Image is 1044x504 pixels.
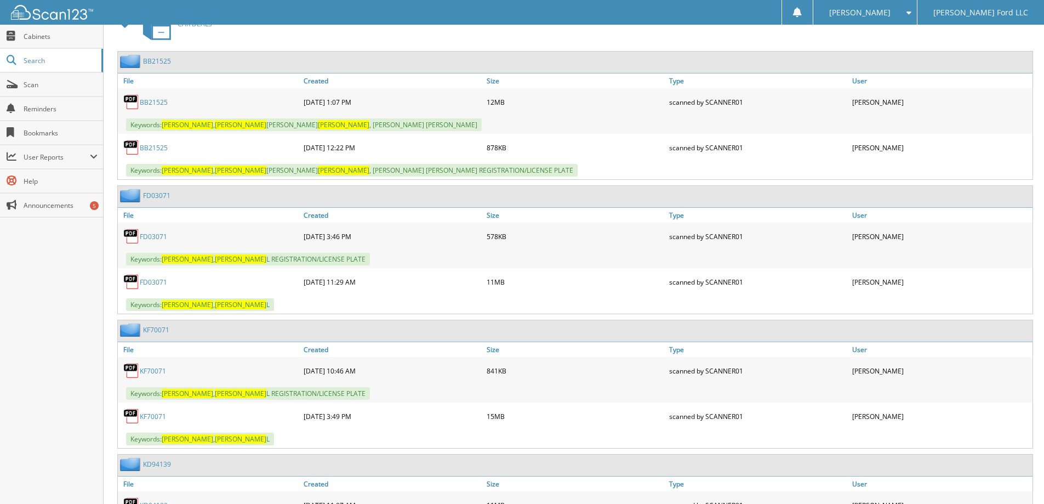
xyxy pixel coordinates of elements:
img: PDF.png [123,94,140,110]
span: Keywords: , [PERSON_NAME] , [PERSON_NAME] [PERSON_NAME] [126,118,482,131]
a: Size [484,73,667,88]
a: User [849,477,1032,491]
span: User Reports [24,152,90,162]
a: BB21525 [140,98,168,107]
span: [PERSON_NAME] [162,254,213,264]
div: [DATE] 3:49 PM [301,405,484,427]
span: Search [24,56,96,65]
div: [DATE] 3:46 PM [301,225,484,247]
span: [PERSON_NAME] Ford LLC [933,9,1028,16]
div: [PERSON_NAME] [849,271,1032,293]
span: Announcements [24,201,98,210]
div: [DATE] 11:29 AM [301,271,484,293]
div: [PERSON_NAME] [849,225,1032,247]
div: [PERSON_NAME] [849,360,1032,382]
span: [PERSON_NAME] [215,300,266,309]
a: File [118,477,301,491]
img: PDF.png [123,139,140,156]
span: Keywords: , L REGISTRATION/LICENSE PLATE [126,253,370,265]
span: [PERSON_NAME] [215,120,266,129]
img: PDF.png [123,363,140,379]
a: BB21525 [143,56,171,66]
img: folder2.png [120,323,143,337]
a: Size [484,342,667,357]
a: File [118,342,301,357]
div: 15MB [484,405,667,427]
a: Created [301,477,484,491]
div: scanned by SCANNER01 [666,137,849,158]
a: User [849,73,1032,88]
span: Keywords: , [PERSON_NAME] , [PERSON_NAME] [PERSON_NAME] REGISTRATION/LICENSE PLATE [126,164,578,177]
span: [PERSON_NAME] [215,434,266,444]
a: FD03071 [140,232,167,241]
img: PDF.png [123,274,140,290]
a: KD94139 [143,460,171,469]
img: folder2.png [120,189,143,202]
a: Created [301,342,484,357]
div: [PERSON_NAME] [849,405,1032,427]
span: [PERSON_NAME] [829,9,891,16]
span: [PERSON_NAME] [162,434,213,444]
a: BB21525 [140,143,168,152]
span: Bookmarks [24,128,98,138]
span: Reminders [24,104,98,114]
div: 5 [90,201,99,210]
div: scanned by SCANNER01 [666,405,849,427]
div: [PERSON_NAME] [849,137,1032,158]
span: Help [24,177,98,186]
div: [DATE] 1:07 PM [301,91,484,113]
span: [PERSON_NAME] [318,120,369,129]
span: [PERSON_NAME] [318,166,369,175]
a: KF70071 [140,366,166,376]
a: Size [484,477,667,491]
a: KF70071 [143,325,169,335]
div: scanned by SCANNER01 [666,225,849,247]
div: scanned by SCANNER01 [666,360,849,382]
div: 578KB [484,225,667,247]
a: Created [301,208,484,223]
a: FD03071 [140,278,167,287]
div: [DATE] 12:22 PM [301,137,484,158]
a: User [849,342,1032,357]
span: [PERSON_NAME] [215,389,266,398]
div: scanned by SCANNER01 [666,271,849,293]
div: 11MB [484,271,667,293]
div: scanned by SCANNER01 [666,91,849,113]
a: File [118,208,301,223]
span: Cabinets [24,32,98,41]
img: PDF.png [123,408,140,424]
a: Type [666,208,849,223]
div: 878KB [484,137,667,158]
a: Created [301,73,484,88]
img: folder2.png [120,457,143,471]
div: 841KB [484,360,667,382]
a: KF70071 [140,412,166,421]
a: File [118,73,301,88]
a: Type [666,477,849,491]
a: Type [666,342,849,357]
img: scan123-logo-white.svg [11,5,93,20]
span: [PERSON_NAME] [162,120,213,129]
span: [PERSON_NAME] [162,166,213,175]
span: Keywords: , L [126,298,274,311]
div: [PERSON_NAME] [849,91,1032,113]
span: Keywords: , L [126,433,274,445]
img: folder2.png [120,54,143,68]
div: [DATE] 10:46 AM [301,360,484,382]
a: Type [666,73,849,88]
a: FD03071 [143,191,170,200]
iframe: Chat Widget [989,451,1044,504]
img: PDF.png [123,228,140,245]
a: Size [484,208,667,223]
div: 12MB [484,91,667,113]
span: [PERSON_NAME] [215,166,266,175]
a: User [849,208,1032,223]
span: Scan [24,80,98,89]
span: [PERSON_NAME] [162,300,213,309]
span: [PERSON_NAME] [162,389,213,398]
span: [PERSON_NAME] [215,254,266,264]
span: Keywords: , L REGISTRATION/LICENSE PLATE [126,387,370,400]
